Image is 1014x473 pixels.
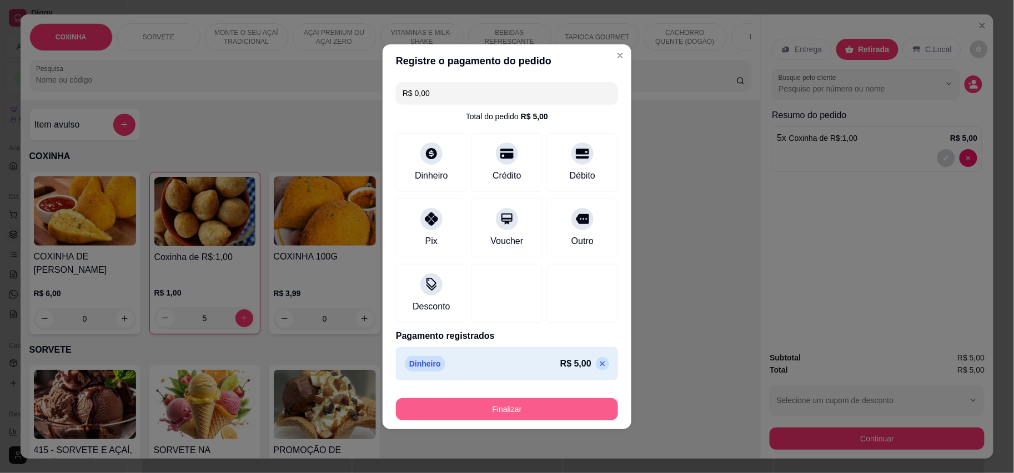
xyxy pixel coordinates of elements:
div: Débito [570,169,595,182]
div: Pix [425,235,438,248]
p: Pagamento registrados [396,329,618,343]
header: Registre o pagamento do pedido [383,44,631,78]
div: R$ 5,00 [521,111,548,122]
p: R$ 5,00 [560,357,591,370]
div: Crédito [493,169,521,182]
button: Close [611,47,629,64]
div: Dinheiro [415,169,448,182]
button: Finalizar [396,398,618,420]
div: Outro [571,235,594,248]
div: Desconto [413,300,450,313]
p: Dinheiro [405,356,445,372]
div: Total do pedido [466,111,548,122]
div: Voucher [491,235,524,248]
input: Ex.: hambúrguer de cordeiro [403,82,611,104]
